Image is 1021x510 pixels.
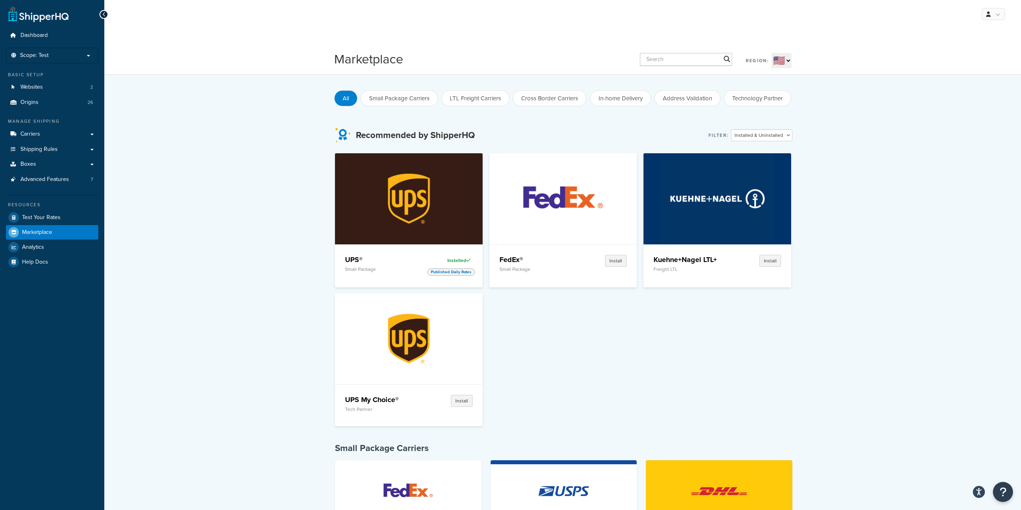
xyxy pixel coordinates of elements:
span: Marketplace [22,229,52,236]
a: Help Docs [6,255,98,269]
span: Help Docs [22,259,48,266]
span: 26 [87,99,93,106]
a: Dashboard [6,28,98,43]
h3: Recommended by ShipperHQ [356,130,475,140]
span: Origins [20,99,39,106]
p: Tech Partner [345,406,421,412]
p: Small Package [499,266,576,272]
h4: UPS® [345,255,421,264]
button: Install [451,395,473,407]
a: Analytics [6,240,98,254]
img: Kuehne+Nagel LTL+ [661,153,774,244]
li: Origins [6,95,98,110]
a: UPS®UPS®Small PackageInstalledPublished Daily Rates [335,153,483,287]
div: Manage Shipping [6,118,98,125]
span: Shipping Rules [20,146,58,153]
a: Kuehne+Nagel LTL+Kuehne+Nagel LTL+Freight LTLInstall [643,153,791,287]
h4: Small Package Carriers [335,442,792,454]
button: All [334,90,357,106]
button: Open Resource Center [993,482,1013,502]
a: FedEx®FedEx®Small PackageInstall [489,153,637,287]
a: Websites2 [6,80,98,95]
h4: FedEx® [499,255,576,264]
button: Install [605,255,627,267]
label: Region: [746,55,769,66]
a: Boxes [6,157,98,172]
span: Advanced Features [20,176,69,183]
a: Shipping Rules [6,142,98,157]
span: Websites [20,84,43,91]
span: Analytics [22,244,44,251]
h4: UPS My Choice® [345,395,421,404]
div: Basic Setup [6,71,98,78]
span: 2 [90,84,93,91]
span: Scope: Test [20,52,49,59]
span: 7 [91,176,93,183]
a: Marketplace [6,225,98,240]
img: UPS® [352,153,466,244]
label: Filter: [708,130,729,141]
div: Resources [6,201,98,208]
span: Carriers [20,131,40,138]
a: Carriers [6,127,98,142]
li: Websites [6,80,98,95]
h1: Marketplace [334,50,403,68]
button: Small Package Carriers [361,90,438,106]
span: Test Your Rates [22,214,61,221]
li: Advanced Features [6,172,98,187]
button: LTL Freight Carriers [441,90,509,106]
button: Install [759,255,781,267]
img: UPS My Choice® [352,293,466,384]
p: Freight LTL [654,266,730,272]
input: Search [640,53,732,66]
div: Installed [427,255,473,266]
button: In-home Delivery [590,90,651,106]
a: UPS My Choice®UPS My Choice®Tech PartnerInstall [335,293,483,426]
a: Test Your Rates [6,210,98,225]
button: Address Validation [654,90,721,106]
a: Advanced Features7 [6,172,98,187]
span: Published Daily Rates [427,268,475,276]
span: Boxes [20,161,36,168]
h4: Kuehne+Nagel LTL+ [654,255,730,264]
span: Dashboard [20,32,48,39]
button: Technology Partner [724,90,791,106]
p: Small Package [345,266,421,272]
a: Origins26 [6,95,98,110]
button: Cross Border Carriers [513,90,587,106]
img: FedEx® [506,153,620,244]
